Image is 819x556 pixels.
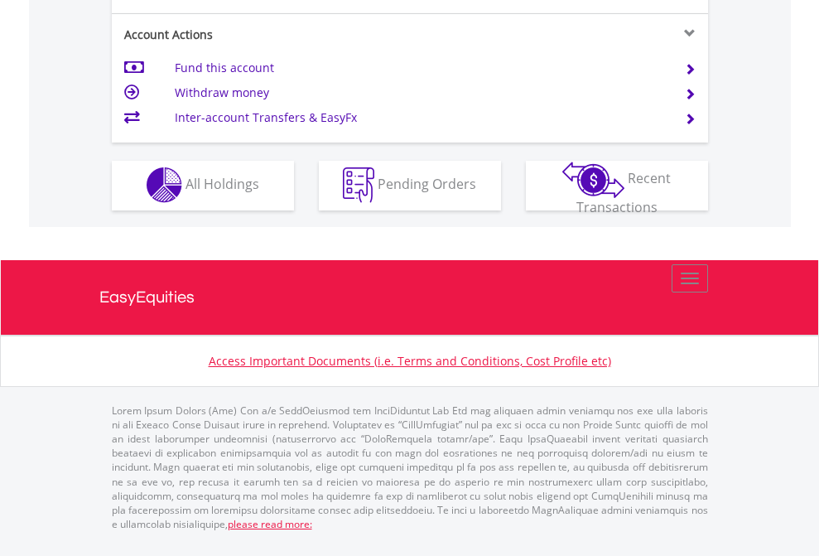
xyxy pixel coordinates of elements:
[526,161,708,210] button: Recent Transactions
[185,175,259,193] span: All Holdings
[99,260,720,335] a: EasyEquities
[112,27,410,43] div: Account Actions
[147,167,182,203] img: holdings-wht.png
[175,56,664,80] td: Fund this account
[112,161,294,210] button: All Holdings
[209,353,611,369] a: Access Important Documents (i.e. Terms and Conditions, Cost Profile etc)
[562,162,624,198] img: transactions-zar-wht.png
[378,175,476,193] span: Pending Orders
[112,404,708,531] p: Lorem Ipsum Dolors (Ame) Con a/e SeddOeiusmod tem InciDiduntut Lab Etd mag aliquaen admin veniamq...
[319,161,501,210] button: Pending Orders
[175,80,664,105] td: Withdraw money
[343,167,374,203] img: pending_instructions-wht.png
[576,169,672,216] span: Recent Transactions
[228,517,312,531] a: please read more:
[175,105,664,130] td: Inter-account Transfers & EasyFx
